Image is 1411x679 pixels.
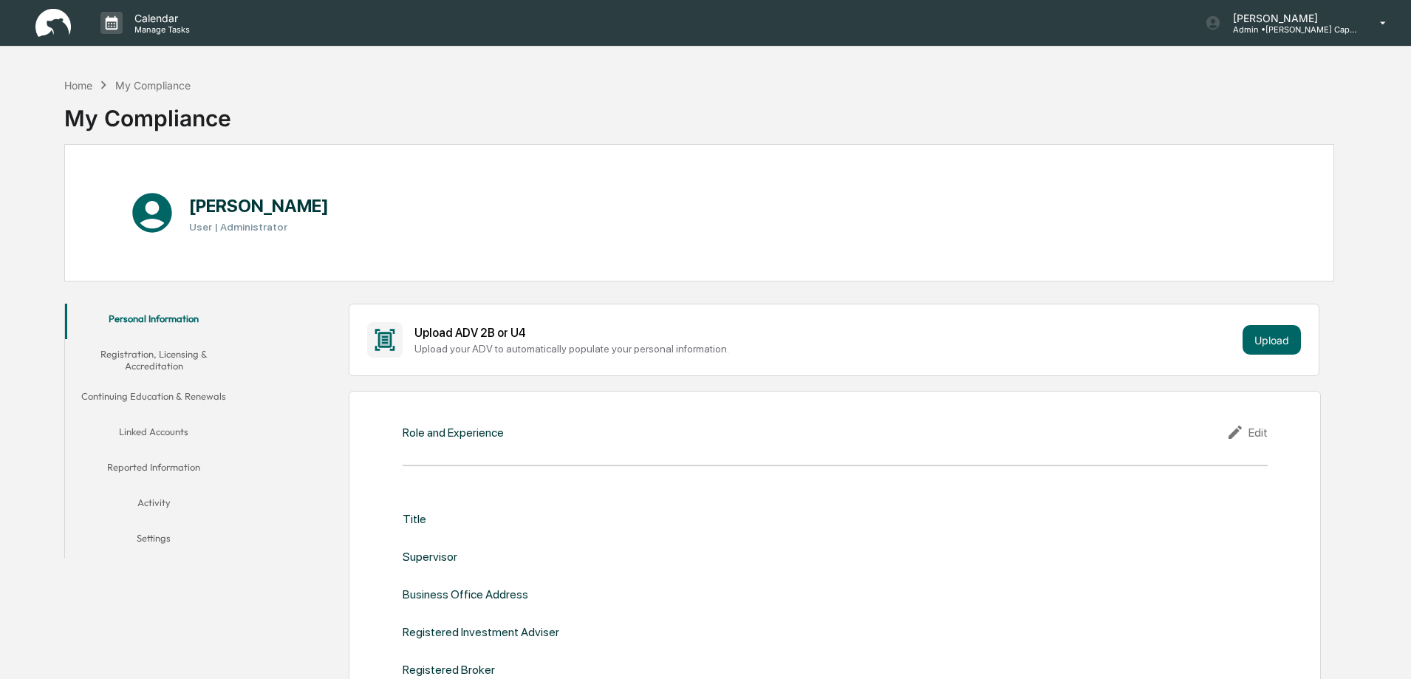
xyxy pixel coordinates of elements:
[123,12,197,24] p: Calendar
[65,523,242,559] button: Settings
[65,339,242,381] button: Registration, Licensing & Accreditation
[189,221,329,233] h3: User | Administrator
[35,9,71,38] img: logo
[403,512,426,526] div: Title
[65,304,242,559] div: secondary tabs example
[65,381,242,417] button: Continuing Education & Renewals
[189,195,329,216] h1: [PERSON_NAME]
[403,625,559,639] div: Registered Investment Adviser
[65,452,242,488] button: Reported Information
[65,488,242,523] button: Activity
[1226,423,1268,441] div: Edit
[64,93,231,132] div: My Compliance
[115,79,191,92] div: My Compliance
[403,587,528,601] div: Business Office Address
[1221,12,1359,24] p: [PERSON_NAME]
[414,343,1237,355] div: Upload your ADV to automatically populate your personal information.
[64,79,92,92] div: Home
[414,326,1237,340] div: Upload ADV 2B or U4
[65,304,242,339] button: Personal Information
[123,24,197,35] p: Manage Tasks
[1243,325,1301,355] button: Upload
[403,550,457,564] div: Supervisor
[1221,24,1359,35] p: Admin • [PERSON_NAME] Capital
[403,663,495,677] div: Registered Broker
[403,426,504,440] div: Role and Experience
[65,417,242,452] button: Linked Accounts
